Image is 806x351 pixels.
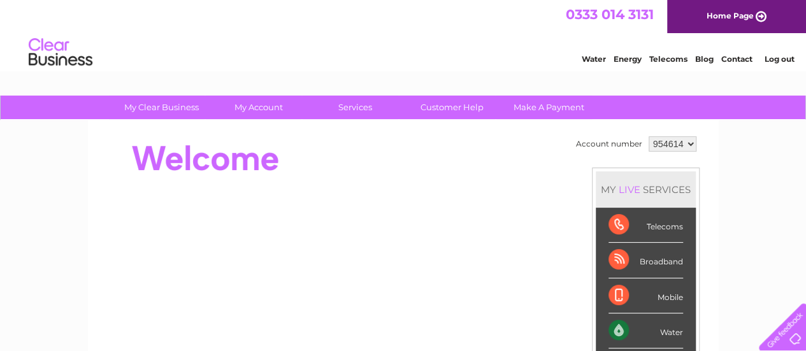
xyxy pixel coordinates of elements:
[399,96,505,119] a: Customer Help
[608,278,683,313] div: Mobile
[764,54,794,64] a: Log out
[695,54,714,64] a: Blog
[103,7,705,62] div: Clear Business is a trading name of Verastar Limited (registered in [GEOGRAPHIC_DATA] No. 3667643...
[649,54,687,64] a: Telecoms
[608,313,683,348] div: Water
[582,54,606,64] a: Water
[596,171,696,208] div: MY SERVICES
[303,96,408,119] a: Services
[206,96,311,119] a: My Account
[496,96,601,119] a: Make A Payment
[616,183,643,196] div: LIVE
[573,133,645,155] td: Account number
[566,6,654,22] a: 0333 014 3131
[608,243,683,278] div: Broadband
[28,33,93,72] img: logo.png
[614,54,642,64] a: Energy
[109,96,214,119] a: My Clear Business
[608,208,683,243] div: Telecoms
[721,54,752,64] a: Contact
